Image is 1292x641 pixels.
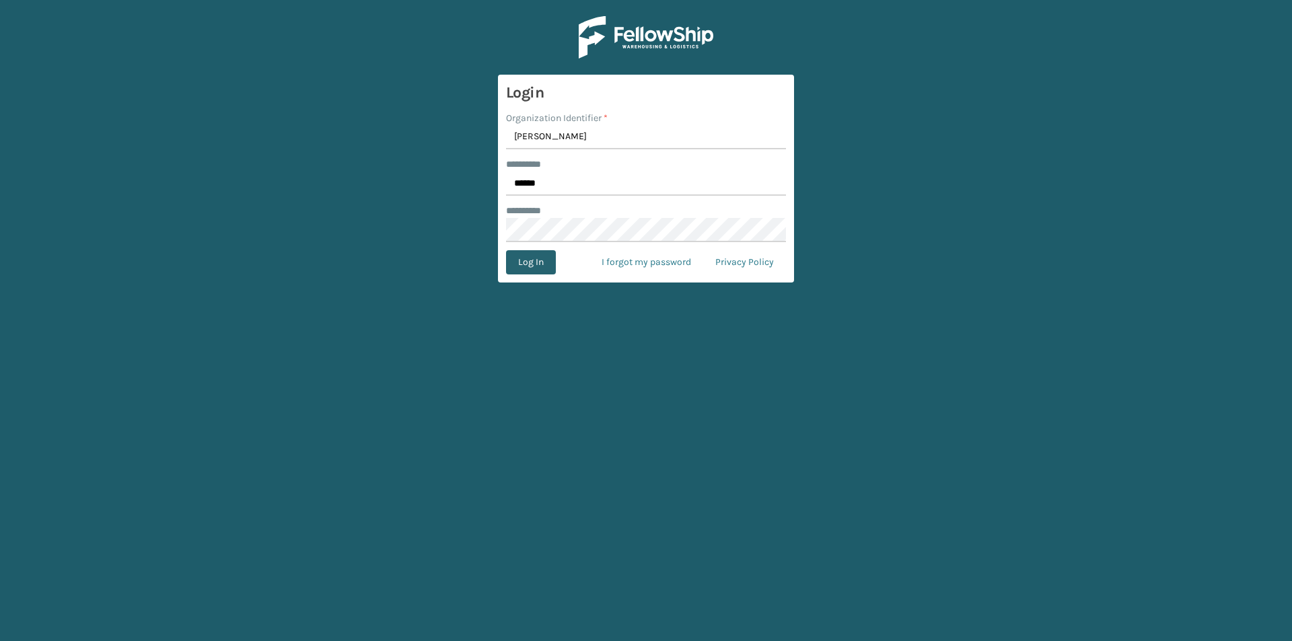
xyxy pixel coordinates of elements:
label: Organization Identifier [506,111,608,125]
a: I forgot my password [589,250,703,274]
h3: Login [506,83,786,103]
a: Privacy Policy [703,250,786,274]
button: Log In [506,250,556,274]
img: Logo [579,16,713,59]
